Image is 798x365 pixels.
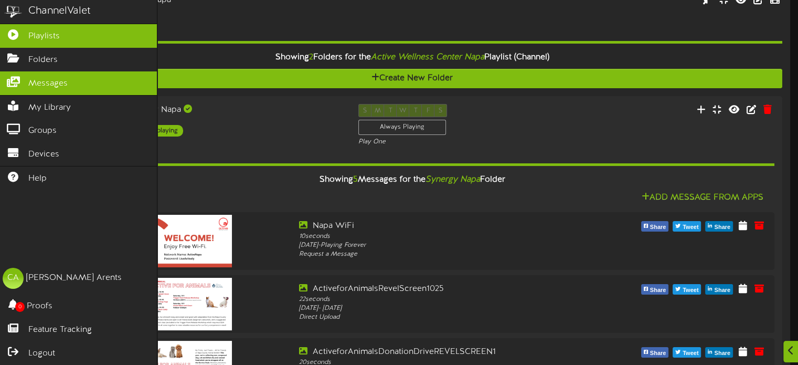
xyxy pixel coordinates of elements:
[139,215,232,267] img: ae3de9e4-84e6-433f-9703-7a4003be1f27napawifi-267499.jpg
[28,173,47,185] span: Help
[28,4,91,19] div: ChannelValet
[353,175,358,184] span: 5
[680,222,700,233] span: Tweet
[42,6,341,15] div: Landscape ( 16:9 )
[712,348,732,359] span: Share
[28,30,60,43] span: Playlists
[299,232,585,241] div: 10 seconds
[712,285,732,296] span: Share
[299,241,585,250] div: [DATE] - Playing Forever
[680,285,700,296] span: Tweet
[26,272,122,284] div: [PERSON_NAME] Arents
[712,222,732,233] span: Share
[371,53,484,62] i: Active Wellness Center Napa
[42,69,782,88] button: Create New Folder
[680,348,700,359] span: Tweet
[705,347,733,358] button: Share
[648,222,668,233] span: Share
[28,102,71,114] span: My Library
[705,284,733,295] button: Share
[3,268,24,289] div: CA
[28,149,59,161] span: Devices
[639,191,767,204] button: Add Message From Apps
[42,169,782,191] div: Showing Messages for the Folder
[309,53,313,62] span: 2
[299,283,585,295] div: ActiveforAnimalsRevelScreen1025
[641,221,669,232] button: Share
[299,295,585,304] div: 22 seconds
[34,46,790,69] div: Showing Folders for the Playlist (Channel)
[27,300,52,312] span: Proofs
[673,347,701,358] button: Tweet
[673,221,701,232] button: Tweet
[112,104,343,116] div: Synergy Napa
[299,220,585,232] div: Napa WiFi
[299,304,585,313] div: [DATE] - [DATE]
[673,284,701,295] button: Tweet
[42,15,341,24] div: # 392
[641,347,669,358] button: Share
[28,348,55,360] span: Logout
[28,78,68,90] span: Messages
[28,324,92,336] span: Feature Tracking
[705,221,733,232] button: Share
[299,250,585,259] div: Request a Message
[648,285,668,296] span: Share
[648,348,668,359] span: Share
[28,125,57,137] span: Groups
[15,302,25,312] span: 0
[358,138,528,147] div: Play One
[299,346,585,358] div: ActiveforAnimalsDonationDriveREVELSCREEN1
[358,120,446,135] div: Always Playing
[299,313,585,322] div: Direct Upload
[641,284,669,295] button: Share
[139,278,232,330] img: e3607d4a-5dc3-4034-a3fa-1a335e5ab50a.jpg
[425,175,480,184] i: Synergy Napa
[112,116,343,125] div: Landscape ( 16:9 )
[28,54,58,66] span: Folders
